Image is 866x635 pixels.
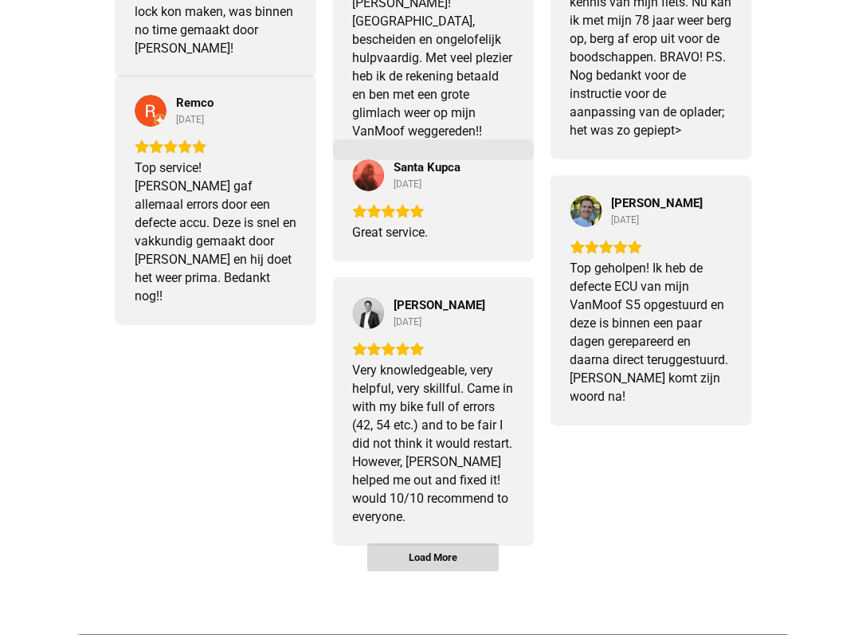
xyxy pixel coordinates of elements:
span: Remco [176,96,214,110]
a: Review by Remco [176,96,214,110]
a: View on Google [570,195,601,227]
div: Rating: 5.0 out of 5 [135,139,296,154]
div: [DATE] [394,178,421,190]
div: Top service! [PERSON_NAME] gaf allemaal errors door een defecte accu. Deze is snel en vakkundig g... [135,159,296,305]
div: Great service. [352,223,514,241]
img: Pieter Greven [352,297,384,329]
div: [DATE] [176,113,204,126]
img: Hendrik van den Hurk [570,195,601,227]
span: Santa Kupca [394,160,460,174]
a: Review by Hendrik van den Hurk [611,196,703,210]
a: View on Google [135,95,167,127]
div: [DATE] [611,214,639,226]
a: Review by Pieter Greven [394,298,485,312]
img: Remco [135,95,167,127]
a: View on Google [352,159,384,191]
span: [PERSON_NAME] [611,196,703,210]
img: Santa Kupca [352,159,384,191]
span: Load More [409,551,457,564]
div: Rating: 5.0 out of 5 [352,204,514,218]
div: Top geholpen! Ik heb de defecte ECU van mijn VanMoof S5 opgestuurd en deze is binnen een paar dag... [570,259,731,406]
div: Very knowledgeable, very helpful, very skillful. Came in with my bike full of errors (42, 54 etc.... [352,361,514,526]
span: [PERSON_NAME] [394,298,485,312]
a: Review by Santa Kupca [394,160,460,174]
div: [DATE] [394,316,421,328]
div: Rating: 5.0 out of 5 [352,342,514,356]
div: Rating: 5.0 out of 5 [570,240,731,254]
a: View on Google [352,297,384,329]
button: Load More [367,543,499,571]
